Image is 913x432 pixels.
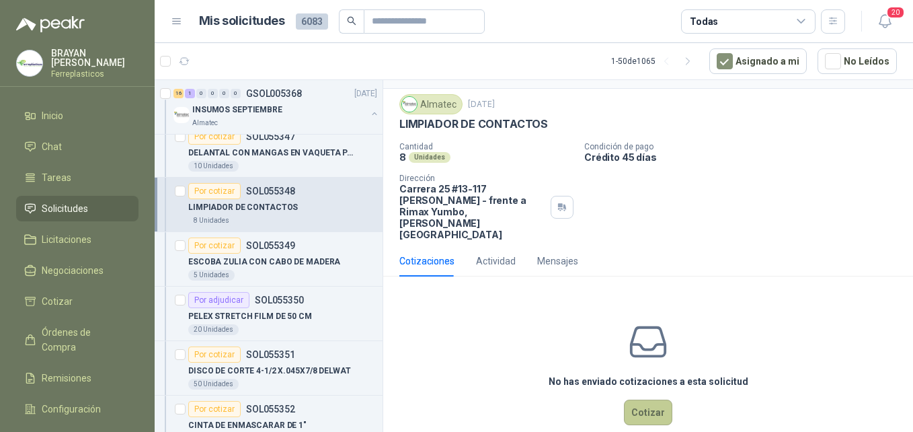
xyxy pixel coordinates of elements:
[188,401,241,417] div: Por cotizar
[17,50,42,76] img: Company Logo
[246,350,295,359] p: SOL055351
[188,379,239,390] div: 50 Unidades
[246,404,295,414] p: SOL055352
[188,129,241,145] div: Por cotizar
[188,256,340,268] p: ESCOBA ZULIA CON CABO DE MADERA
[399,117,548,131] p: LIMPIADOR DE CONTACTOS
[185,89,195,98] div: 1
[188,347,241,363] div: Por cotizar
[709,48,807,74] button: Asignado a mi
[42,371,91,386] span: Remisiones
[399,94,463,114] div: Almatec
[42,232,91,247] span: Licitaciones
[42,263,104,278] span: Negociaciones
[42,294,73,309] span: Cotizar
[16,227,138,252] a: Licitaciones
[188,147,356,159] p: DELANTAL CON MANGAS EN VAQUETA PARA SOLDADOR
[16,396,138,422] a: Configuración
[886,6,905,19] span: 20
[155,287,383,341] a: Por adjudicarSOL055350PELEX STRETCH FILM DE 50 CM20 Unidades
[409,152,450,163] div: Unidades
[42,201,88,216] span: Solicitudes
[188,238,241,254] div: Por cotizar
[690,14,718,29] div: Todas
[399,183,545,240] p: Carrera 25 #13-117 [PERSON_NAME] - frente a Rimax Yumbo , [PERSON_NAME][GEOGRAPHIC_DATA]
[399,151,406,163] p: 8
[188,201,298,214] p: LIMPIADOR DE CONTACTOS
[16,320,138,360] a: Órdenes de Compra
[196,89,206,98] div: 0
[16,103,138,129] a: Inicio
[188,270,235,281] div: 5 Unidades
[584,142,908,151] p: Condición de pago
[549,374,748,389] h3: No has enviado cotizaciones a esta solicitud
[476,254,516,268] div: Actividad
[399,174,545,183] p: Dirección
[51,70,138,78] p: Ferreplasticos
[16,196,138,221] a: Solicitudes
[42,402,101,417] span: Configuración
[173,85,380,129] a: 16 1 0 0 0 0 GSOL005368[DATE] Company LogoINSUMOS SEPTIEMBREAlmatec
[51,48,138,67] p: BRAYAN [PERSON_NAME]
[16,289,138,314] a: Cotizar
[155,341,383,396] a: Por cotizarSOL055351DISCO DE CORTE 4-1/2 X.045X7/8 DELWAT50 Unidades
[42,139,62,154] span: Chat
[42,108,63,123] span: Inicio
[354,87,377,100] p: [DATE]
[155,178,383,232] a: Por cotizarSOL055348LIMPIADOR DE CONTACTOS8 Unidades
[192,118,218,129] p: Almatec
[188,183,241,199] div: Por cotizar
[199,11,285,31] h1: Mis solicitudes
[16,16,85,32] img: Logo peakr
[173,107,190,123] img: Company Logo
[188,324,239,335] div: 20 Unidades
[188,161,239,172] div: 10 Unidades
[611,50,699,72] div: 1 - 50 de 1065
[16,134,138,159] a: Chat
[231,89,241,98] div: 0
[468,98,495,111] p: [DATE]
[246,132,295,141] p: SOL055347
[188,310,312,323] p: PELEX STRETCH FILM DE 50 CM
[399,142,573,151] p: Cantidad
[246,186,295,196] p: SOL055348
[188,215,235,226] div: 8 Unidades
[188,365,351,377] p: DISCO DE CORTE 4-1/2 X.045X7/8 DELWAT
[42,170,71,185] span: Tareas
[155,123,383,178] a: Por cotizarSOL055347DELANTAL CON MANGAS EN VAQUETA PARA SOLDADOR10 Unidades
[16,365,138,391] a: Remisiones
[16,258,138,283] a: Negociaciones
[173,89,184,98] div: 16
[219,89,229,98] div: 0
[192,104,282,116] p: INSUMOS SEPTIEMBRE
[818,48,897,74] button: No Leídos
[255,295,304,305] p: SOL055350
[399,254,454,268] div: Cotizaciones
[873,9,897,34] button: 20
[402,97,417,112] img: Company Logo
[624,400,672,425] button: Cotizar
[584,151,908,163] p: Crédito 45 días
[42,325,126,355] span: Órdenes de Compra
[188,292,249,308] div: Por adjudicar
[246,89,302,98] p: GSOL005368
[188,419,307,432] p: CINTA DE ENMASCARAR DE 1"
[347,16,356,26] span: search
[296,13,328,30] span: 6083
[208,89,218,98] div: 0
[16,165,138,190] a: Tareas
[246,241,295,250] p: SOL055349
[155,232,383,287] a: Por cotizarSOL055349ESCOBA ZULIA CON CABO DE MADERA5 Unidades
[537,254,578,268] div: Mensajes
